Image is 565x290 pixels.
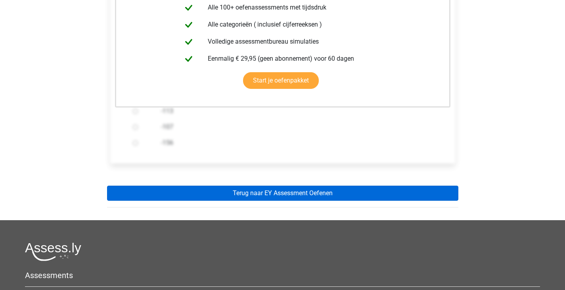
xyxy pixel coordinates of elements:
label: -156 [161,138,430,148]
h5: Assessments [25,271,540,280]
label: -107 [161,122,430,132]
a: Start je oefenpakket [243,72,319,89]
img: Assessly logo [25,242,81,261]
label: -113 [161,106,430,116]
a: Terug naar EY Assessment Oefenen [107,186,458,201]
